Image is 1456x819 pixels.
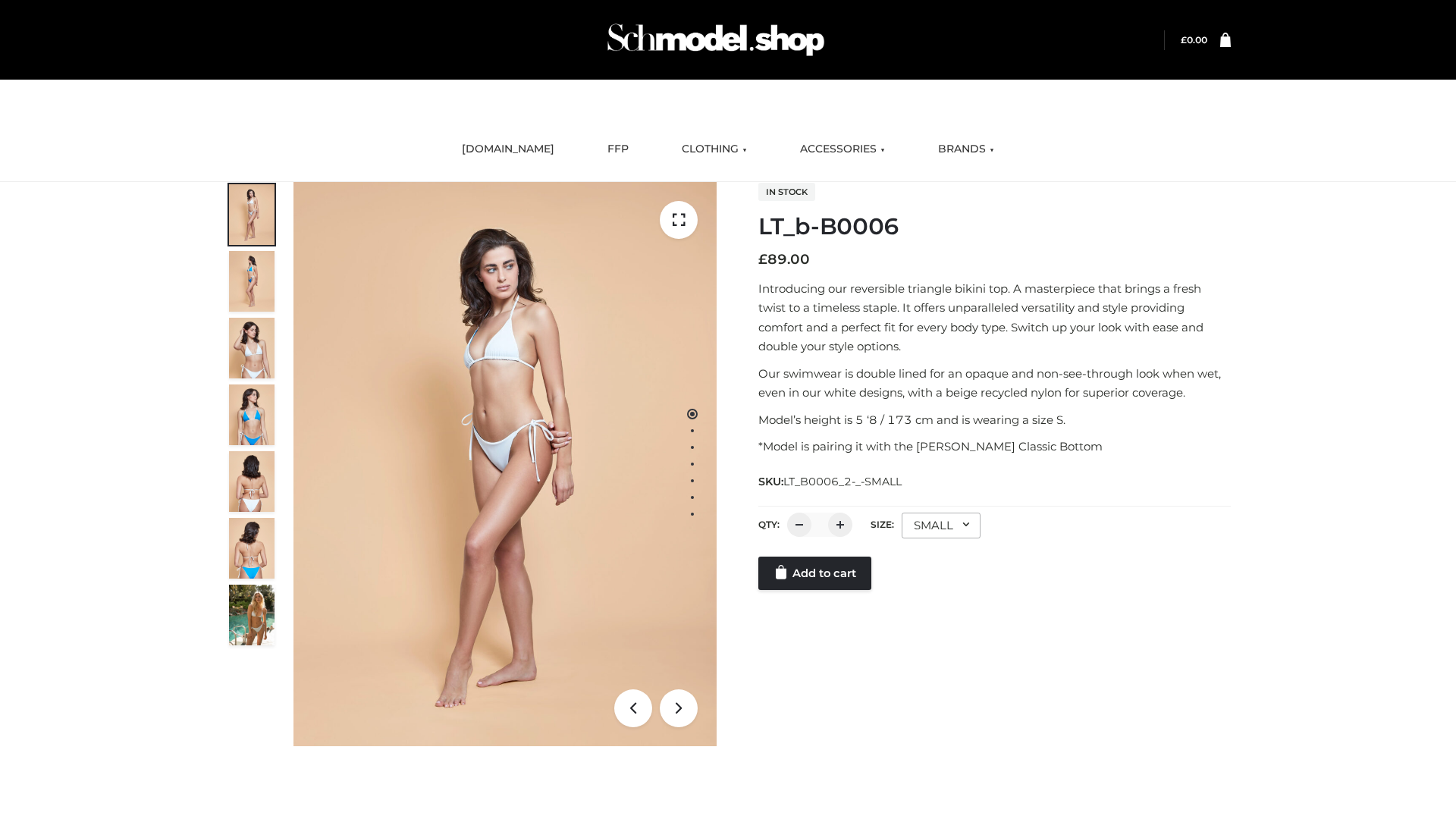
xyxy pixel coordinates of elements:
bdi: 89.00 [758,251,810,268]
span: £ [758,251,767,268]
img: ArielClassicBikiniTop_CloudNine_AzureSky_OW114ECO_2-scaled.jpg [229,251,275,312]
a: £0.00 [1181,34,1207,45]
img: Arieltop_CloudNine_AzureSky2.jpg [229,585,275,645]
bdi: 0.00 [1181,34,1207,45]
a: Add to cart [758,557,871,590]
span: LT_B0006_2-_-SMALL [783,475,902,488]
img: ArielClassicBikiniTop_CloudNine_AzureSky_OW114ECO_7-scaled.jpg [229,451,275,512]
img: ArielClassicBikiniTop_CloudNine_AzureSky_OW114ECO_4-scaled.jpg [229,384,275,445]
img: ArielClassicBikiniTop_CloudNine_AzureSky_OW114ECO_8-scaled.jpg [229,518,275,579]
label: QTY: [758,519,780,530]
p: Model’s height is 5 ‘8 / 173 cm and is wearing a size S. [758,410,1231,430]
img: ArielClassicBikiniTop_CloudNine_AzureSky_OW114ECO_1-scaled.jpg [229,184,275,245]
div: SMALL [902,513,981,538]
span: £ [1181,34,1187,45]
img: ArielClassicBikiniTop_CloudNine_AzureSky_OW114ECO_1 [293,182,717,746]
a: CLOTHING [670,133,758,166]
p: *Model is pairing it with the [PERSON_NAME] Classic Bottom [758,437,1231,457]
p: Our swimwear is double lined for an opaque and non-see-through look when wet, even in our white d... [758,364,1231,403]
label: Size: [871,519,894,530]
a: BRANDS [927,133,1006,166]
a: FFP [596,133,640,166]
a: ACCESSORIES [789,133,896,166]
img: Schmodel Admin 964 [602,10,830,70]
p: Introducing our reversible triangle bikini top. A masterpiece that brings a fresh twist to a time... [758,279,1231,356]
span: In stock [758,183,815,201]
img: ArielClassicBikiniTop_CloudNine_AzureSky_OW114ECO_3-scaled.jpg [229,318,275,378]
span: SKU: [758,472,903,491]
h1: LT_b-B0006 [758,213,1231,240]
a: [DOMAIN_NAME] [450,133,566,166]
